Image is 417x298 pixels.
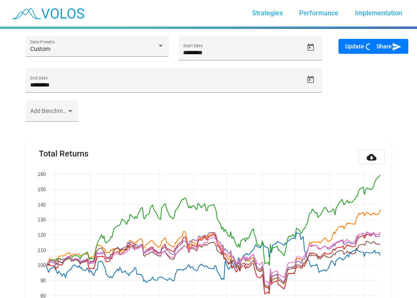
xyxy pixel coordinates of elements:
img: blue_transparent.png [7,3,88,24]
mat-icon: cloud_download [367,152,376,162]
a: Strategies [245,6,289,21]
span: Custom [30,46,50,52]
button: Open calendar [303,72,318,87]
mat-icon: send [392,42,402,52]
span: Implementation [355,9,402,17]
span: Performance [299,9,338,17]
mat-card-title: Total Returns [39,149,88,158]
span: Update [345,43,374,50]
span: Strategies [252,9,283,17]
a: Performance [293,6,345,21]
button: Open calendar [303,40,318,55]
span: Share [376,43,402,50]
a: Implementation [348,6,409,21]
button: Share [370,39,408,54]
button: Update [338,39,381,54]
mat-icon: refresh [364,42,374,52]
